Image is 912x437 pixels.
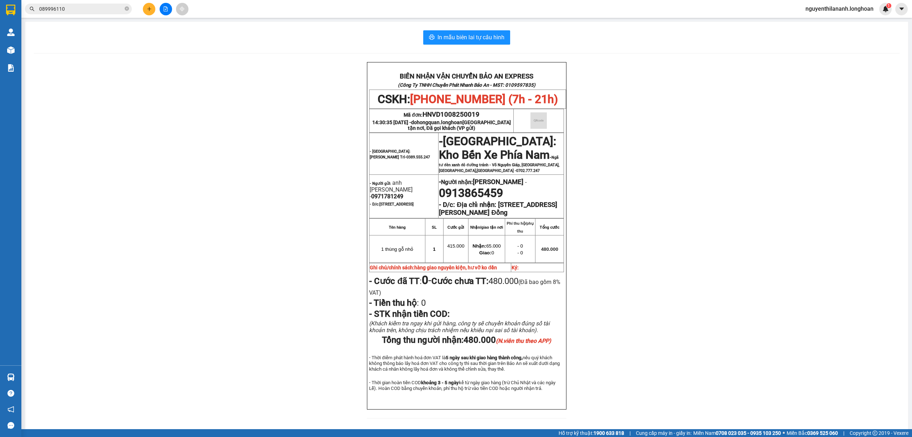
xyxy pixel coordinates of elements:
[807,430,838,436] strong: 0369 525 060
[512,265,519,270] strong: Ký:
[439,201,455,209] strong: - D/c:
[800,4,879,13] span: nguyenthilananh.longhoan
[30,6,35,11] span: search
[369,380,555,391] span: - Thời gian hoàn tiền COD kể từ ngày giao hàng (trừ Chủ Nhật và các ngày Lễ). Hoàn COD bằng chuyể...
[369,298,426,308] span: :
[446,355,523,360] strong: 5 ngày sau khi giao hàng thành công,
[541,247,558,252] span: 480.000
[895,3,908,15] button: caret-down
[369,298,417,308] strong: - Tiền thu hộ
[636,429,691,437] span: Cung cấp máy in - giấy in:
[447,225,464,229] strong: Cước gửi
[439,201,557,217] strong: Địa chỉ nhận: [STREET_ADDRESS][PERSON_NAME] Đồng
[176,3,188,15] button: aim
[125,6,129,12] span: close-circle
[872,431,877,436] span: copyright
[559,429,624,437] span: Hỗ trợ kỹ thuật:
[594,430,624,436] strong: 1900 633 818
[517,250,523,255] span: - 0
[693,429,781,437] span: Miền Nam
[125,6,129,11] span: close-circle
[408,120,511,131] span: [GEOGRAPHIC_DATA] tận nơi, Đã gọi khách (VP gửi)
[629,429,631,437] span: |
[422,273,428,287] strong: 0
[439,134,556,162] span: [GEOGRAPHIC_DATA]: Kho Bến Xe Phía Nam
[540,225,559,229] strong: Tổng cước
[6,5,15,15] img: logo-vxr
[886,3,891,8] sup: 1
[370,265,497,270] strong: Ghi chú/chính sách:
[369,355,559,372] span: - Thời điểm phát hành hoá đơn VAT là nếu quý khách không thông báo lấy hoá đơn VAT cho công ty th...
[441,179,523,186] span: Người nhận:
[882,6,889,12] img: icon-new-feature
[370,202,414,207] strong: - D/c:
[439,155,559,173] span: Ngã tư đèn xanh đỏ đường tránh - Võ Nguyên Giáp, [GEOGRAPHIC_DATA], [GEOGRAPHIC_DATA],[GEOGRAPHIC...
[369,320,550,334] span: (Khách kiểm tra ngay khi gửi hàng, công ty sẽ chuyển khoản đúng số tài khoản trên, không chịu trá...
[432,225,437,229] strong: SL
[7,29,15,36] img: warehouse-icon
[843,429,844,437] span: |
[408,120,511,131] span: dohongquan.longhoan
[447,243,464,249] span: 415.000
[7,46,15,54] img: warehouse-icon
[439,134,443,148] span: -
[369,276,420,286] strong: - Cước đã TT
[422,273,431,287] span: -
[180,6,185,11] span: aim
[439,141,559,173] span: -
[433,247,435,252] span: 1
[370,179,413,200] span: anh [PERSON_NAME] -
[406,155,430,159] span: 0389.555.247
[381,247,413,252] span: 1 thùng gỗ nhỏ
[7,64,15,72] img: solution-icon
[523,179,527,186] span: -
[421,380,459,385] strong: khoảng 3 - 5 ngày
[463,335,551,345] span: 480.000
[163,6,168,11] span: file-add
[7,374,15,381] img: warehouse-icon
[516,168,540,173] span: 0702.777.247
[369,276,431,286] span: :
[398,82,535,88] strong: (Công Ty TNHH Chuyển Phát Nhanh Bảo An - MST: 0109597835)
[439,186,503,200] span: 0913865459
[423,30,510,45] button: printerIn mẫu biên lai tự cấu hình
[470,225,503,229] strong: Nhận/giao tận nơi
[496,337,551,344] em: (N.viên thu theo APP)
[404,112,480,118] span: Mã đơn:
[507,221,534,233] strong: Phí thu hộ/phụ thu
[517,243,523,249] span: - 0
[370,149,430,159] span: - [GEOGRAPHIC_DATA]: [PERSON_NAME] Trì-
[437,33,504,42] span: In mẫu biên lai tự cấu hình
[473,178,523,186] span: [PERSON_NAME]
[379,202,414,207] span: [STREET_ADDRESS]
[7,406,14,413] span: notification
[887,3,890,8] span: 1
[369,309,450,319] span: - STK nhận tiền COD:
[414,265,497,270] span: hàng giao nguyên kiện, hư vỡ ko đền
[479,250,494,255] span: 0
[400,72,533,80] strong: BIÊN NHẬN VẬN CHUYỂN BẢO AN EXPRESS
[370,181,391,186] strong: - Người gửi:
[7,422,14,429] span: message
[473,243,486,249] strong: Nhận:
[530,112,547,129] img: qr-code
[147,6,152,11] span: plus
[423,111,480,118] span: HNVD1008250019
[716,430,781,436] strong: 0708 023 035 - 0935 103 250
[7,390,14,397] span: question-circle
[419,298,426,308] span: 0
[783,432,785,435] span: ⚪️
[429,34,435,41] span: printer
[371,193,403,200] span: 0971781249
[372,120,511,131] span: 14:30:35 [DATE] -
[378,92,558,106] span: CSKH:
[898,6,905,12] span: caret-down
[389,225,405,229] strong: Tên hàng
[431,276,488,286] strong: Cước chưa TT:
[479,250,491,255] strong: Giao:
[160,3,172,15] button: file-add
[143,3,155,15] button: plus
[39,5,123,13] input: Tìm tên, số ĐT hoặc mã đơn
[787,429,838,437] span: Miền Bắc
[439,178,523,186] strong: -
